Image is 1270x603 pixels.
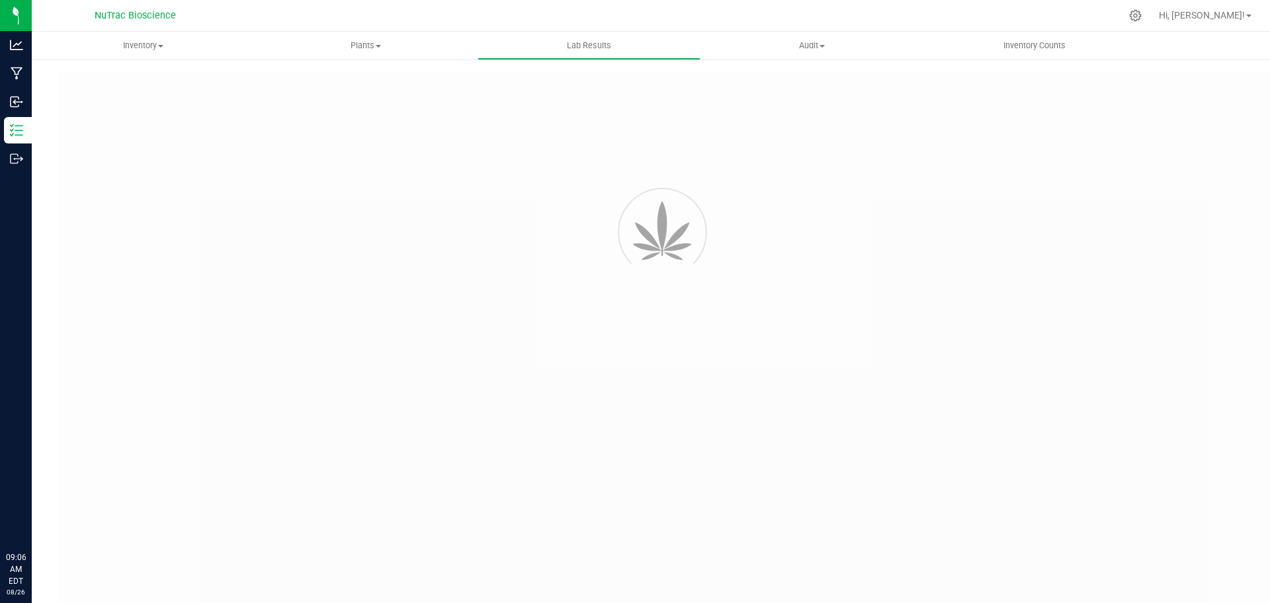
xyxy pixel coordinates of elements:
a: Inventory [32,32,255,60]
a: Inventory Counts [923,32,1146,60]
span: Audit [701,40,923,52]
inline-svg: Outbound [10,152,23,165]
span: Hi, [PERSON_NAME]! [1159,10,1245,20]
span: Lab Results [549,40,629,52]
inline-svg: Inbound [10,95,23,108]
inline-svg: Manufacturing [10,67,23,80]
span: Inventory Counts [986,40,1083,52]
a: Plants [255,32,478,60]
inline-svg: Inventory [10,124,23,137]
span: Inventory [32,40,255,52]
p: 09:06 AM EDT [6,551,26,587]
div: Manage settings [1127,9,1144,22]
p: 08/26 [6,587,26,597]
a: Audit [700,32,923,60]
span: Plants [255,40,477,52]
a: Lab Results [478,32,700,60]
span: NuTrac Bioscience [95,10,176,21]
inline-svg: Analytics [10,38,23,52]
